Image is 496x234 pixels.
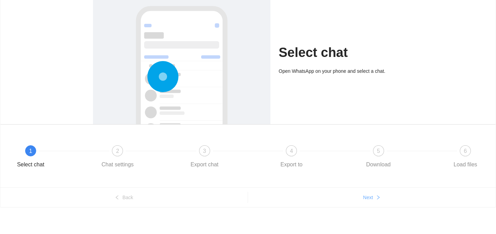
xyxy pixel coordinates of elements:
span: Next [363,194,373,201]
h1: Select chat [279,45,403,61]
span: 2 [116,148,119,154]
div: Download [366,159,391,170]
span: 1 [29,148,32,154]
span: 3 [203,148,206,154]
span: 5 [377,148,380,154]
div: Export chat [190,159,218,170]
div: 5Download [359,145,445,170]
div: 1Select chat [11,145,97,170]
span: right [376,195,381,201]
div: Open WhatsApp on your phone and select a chat. [279,67,403,75]
div: 2Chat settings [97,145,184,170]
div: 3Export chat [185,145,271,170]
div: 4Export to [271,145,358,170]
button: leftBack [0,192,248,203]
div: Select chat [17,159,44,170]
button: Nextright [248,192,496,203]
span: 6 [464,148,467,154]
div: Load files [454,159,477,170]
div: 6Load files [445,145,485,170]
div: Chat settings [102,159,134,170]
div: Export to [280,159,302,170]
span: 4 [290,148,293,154]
